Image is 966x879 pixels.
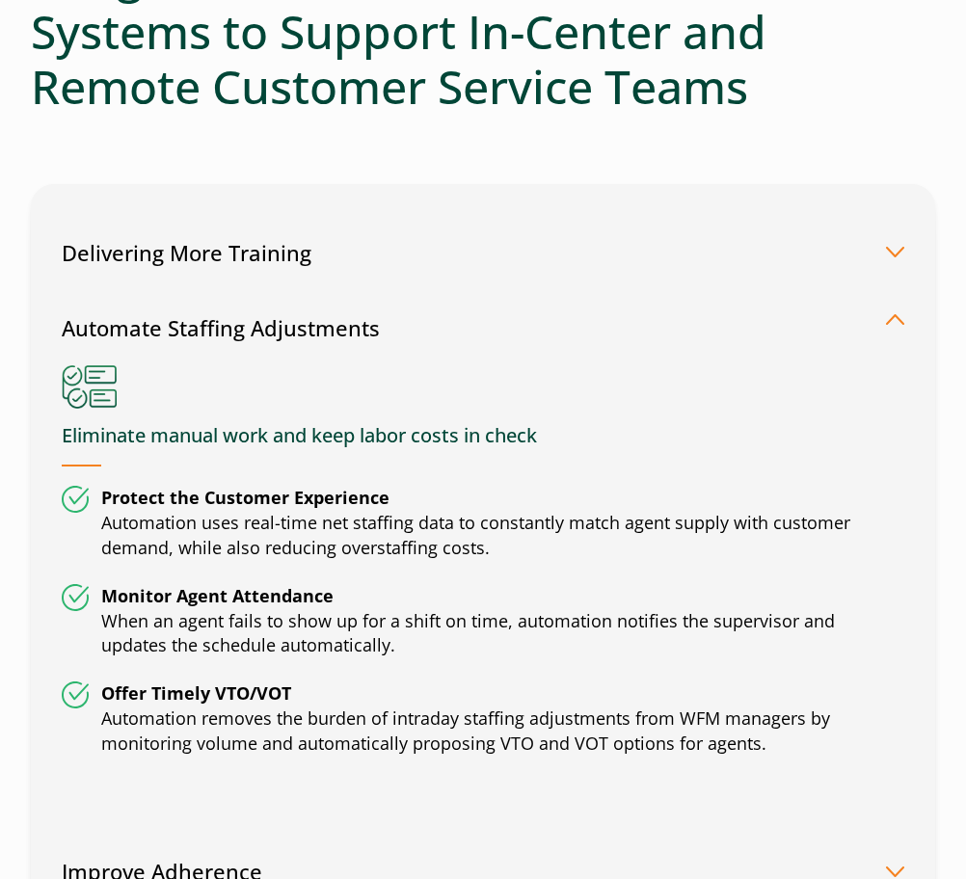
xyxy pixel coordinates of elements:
[101,486,389,509] strong: Protect the Customer Experience
[62,290,904,350] button: Automate Staffing Adjustments
[62,486,904,561] li: Automation uses real-time net staffing data to constantly match agent supply with customer demand...
[62,424,904,466] h4: Eliminate manual work and keep labor costs in check
[101,681,291,705] strong: Offer Timely VTO/VOT
[62,584,904,659] li: When an agent fails to show up for a shift on time, automation notifies the supervisor and update...
[62,681,904,757] li: Automation removes the burden of intraday staffing adjustments from WFM managers by monitoring vo...
[62,215,904,290] button: Delivering More Training
[101,584,334,607] strong: Monitor Agent Attendance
